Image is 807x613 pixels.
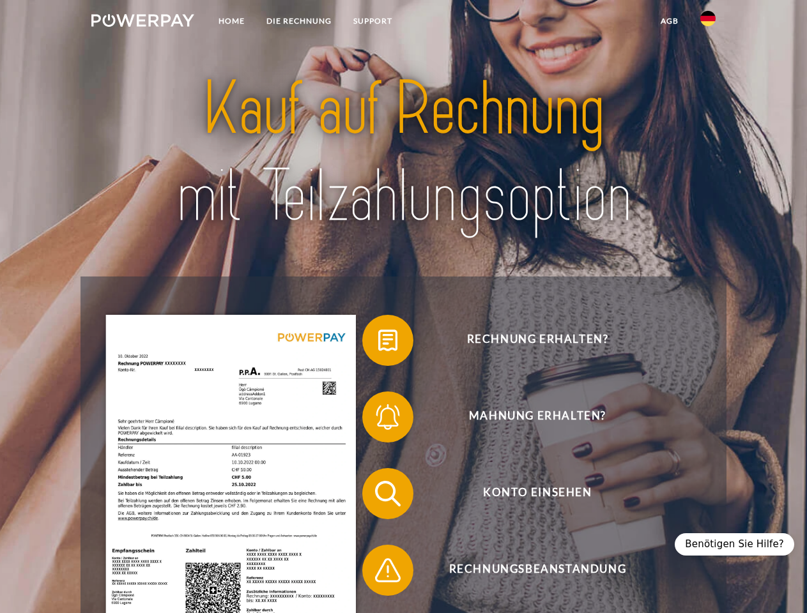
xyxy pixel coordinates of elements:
a: Home [208,10,256,33]
button: Mahnung erhalten? [362,391,695,443]
div: Benötigen Sie Hilfe? [675,533,794,556]
a: SUPPORT [342,10,403,33]
img: qb_bell.svg [372,401,404,433]
span: Rechnungsbeanstandung [381,545,694,596]
img: qb_search.svg [372,478,404,510]
span: Rechnung erhalten? [381,315,694,366]
a: DIE RECHNUNG [256,10,342,33]
button: Rechnung erhalten? [362,315,695,366]
button: Rechnungsbeanstandung [362,545,695,596]
span: Mahnung erhalten? [381,391,694,443]
img: de [700,11,716,26]
img: qb_bill.svg [372,324,404,356]
span: Konto einsehen [381,468,694,519]
img: title-powerpay_de.svg [122,61,685,245]
a: agb [650,10,689,33]
img: qb_warning.svg [372,554,404,586]
button: Konto einsehen [362,468,695,519]
img: logo-powerpay-white.svg [91,14,194,27]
